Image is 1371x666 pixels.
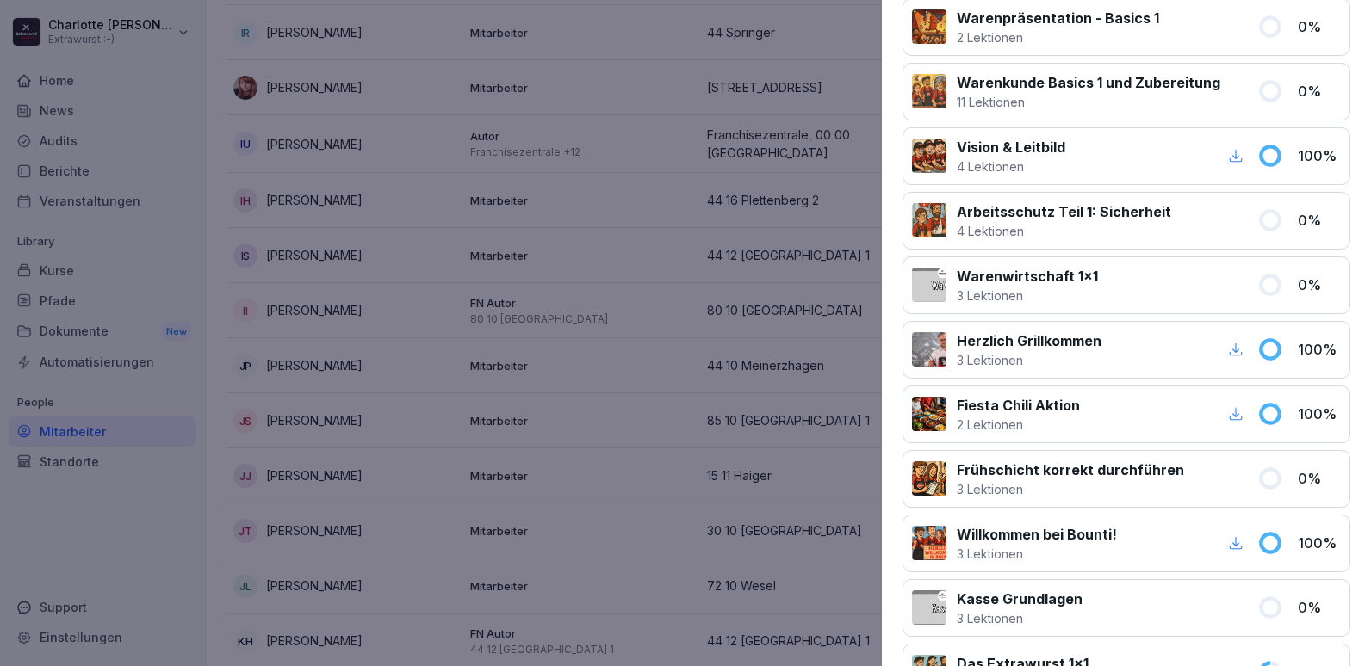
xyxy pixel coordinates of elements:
p: 3 Lektionen [957,609,1083,627]
p: Frühschicht korrekt durchführen [957,459,1184,480]
p: 0 % [1298,468,1341,489]
p: Vision & Leitbild [957,137,1065,157]
p: Warenwirtschaft 1x1 [957,266,1098,287]
p: 4 Lektionen [957,222,1171,240]
p: 100 % [1298,404,1341,424]
p: Fiesta Chili Aktion [957,395,1080,416]
p: 3 Lektionen [957,480,1184,498]
p: Herzlich Grillkommen [957,330,1101,351]
p: Kasse Grundlagen [957,589,1083,609]
p: 4 Lektionen [957,157,1065,176]
p: Willkommen bei Bounti! [957,524,1117,545]
p: 3 Lektionen [957,351,1101,369]
p: 3 Lektionen [957,287,1098,305]
p: 3 Lektionen [957,545,1117,563]
p: 100 % [1298,145,1341,166]
p: 11 Lektionen [957,93,1220,111]
p: 2 Lektionen [957,28,1159,46]
p: Arbeitsschutz Teil 1: Sicherheit [957,201,1171,222]
p: 0 % [1298,210,1341,231]
p: 2 Lektionen [957,416,1080,434]
p: Warenkunde Basics 1 und Zubereitung [957,72,1220,93]
p: Warenpräsentation - Basics 1 [957,8,1159,28]
p: 0 % [1298,597,1341,618]
p: 100 % [1298,533,1341,553]
p: 100 % [1298,339,1341,360]
p: 0 % [1298,274,1341,295]
p: 0 % [1298,16,1341,37]
p: 0 % [1298,81,1341,102]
